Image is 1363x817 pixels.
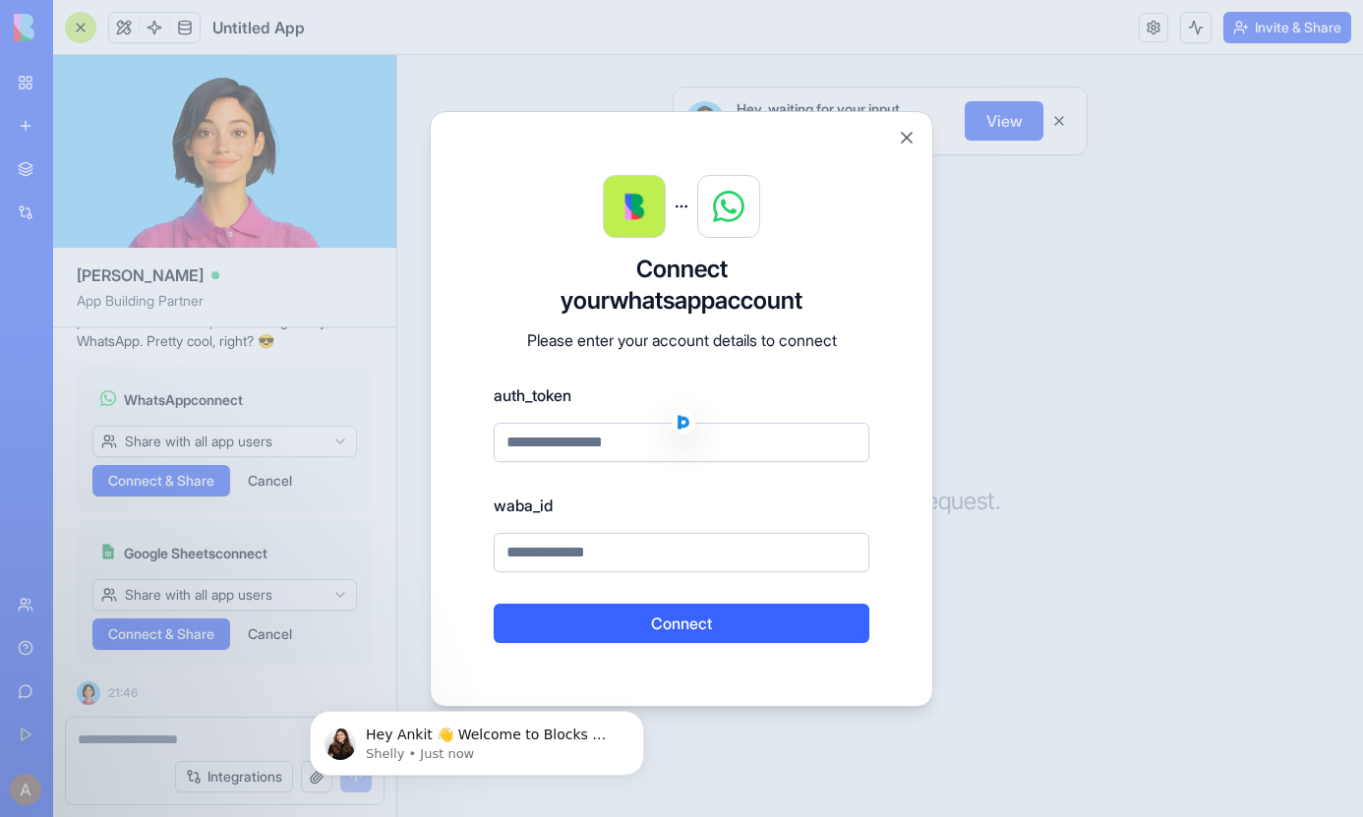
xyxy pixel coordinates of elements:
label: auth_token [494,383,869,407]
button: Connect [494,604,869,643]
h3: Connect your whatsapp account [494,254,869,317]
label: waba_id [494,494,869,517]
iframe: Intercom notifications message [280,670,674,807]
p: Please enter your account details to connect [494,328,869,352]
img: blocks [604,176,665,237]
img: whatsapp [713,191,744,222]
